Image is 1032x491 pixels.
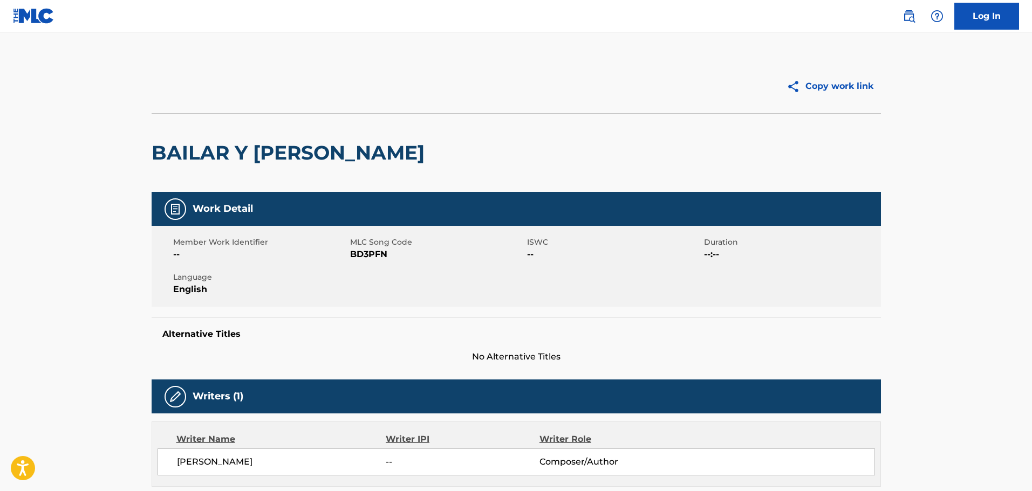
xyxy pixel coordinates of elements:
div: Writer Name [176,433,386,446]
iframe: Chat Widget [978,439,1032,491]
a: Log In [954,3,1019,30]
span: Duration [704,237,878,248]
span: English [173,283,347,296]
span: Language [173,272,347,283]
span: -- [386,455,539,468]
h5: Alternative Titles [162,329,870,340]
span: Composer/Author [539,455,679,468]
h5: Writers (1) [193,390,243,403]
div: Writer Role [539,433,679,446]
img: search [903,10,915,23]
span: -- [173,248,347,261]
span: -- [527,248,701,261]
div: Writer IPI [386,433,539,446]
img: MLC Logo [13,8,54,24]
img: Copy work link [787,80,805,93]
span: --:-- [704,248,878,261]
span: MLC Song Code [350,237,524,248]
img: help [931,10,944,23]
a: Public Search [898,5,920,27]
span: BD3PFN [350,248,524,261]
h5: Work Detail [193,203,253,215]
button: Copy work link [779,73,881,100]
img: Work Detail [169,203,182,216]
span: ISWC [527,237,701,248]
span: [PERSON_NAME] [177,455,386,468]
img: Writers [169,390,182,403]
h2: BAILAR Y [PERSON_NAME] [152,141,430,165]
div: Help [926,5,948,27]
span: Member Work Identifier [173,237,347,248]
span: No Alternative Titles [152,350,881,363]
